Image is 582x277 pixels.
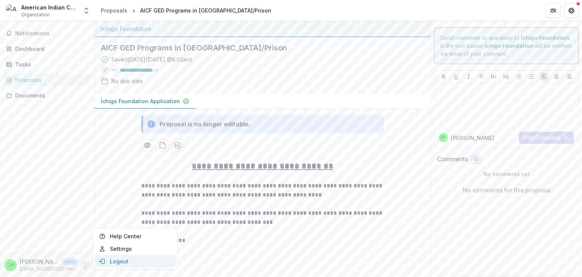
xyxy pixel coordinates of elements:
button: More [81,261,90,270]
button: Bold [439,72,448,81]
button: download-proposal [172,139,184,151]
button: Align Right [565,72,574,81]
div: Proposals [101,6,127,14]
button: Underline [452,72,461,81]
p: 85 % [111,68,117,73]
div: Saved [DATE] ( [DATE] @ 8:02am ) [111,55,192,63]
nav: breadcrumb [98,5,274,16]
div: Send comments or questions to in the box below. will be notified via email of your comment. [434,27,579,64]
a: Documents [3,89,91,102]
h2: AICF GED Programs in [GEOGRAPHIC_DATA]/Prison [101,43,412,52]
a: Proposals [3,74,91,86]
div: Tasks [15,60,85,68]
button: download-proposal [156,139,169,151]
img: American Indian College Fund [6,5,18,17]
button: Align Center [552,72,561,81]
p: [PERSON_NAME] [20,258,59,266]
button: Ordered List [527,72,536,81]
button: Bullet List [515,72,524,81]
button: Align Left [540,72,549,81]
strong: Ichigo Foundation [521,35,569,41]
button: Strike [477,72,486,81]
button: Get Help [564,3,579,18]
div: Ichigo Foundation [101,24,424,33]
button: Partners [546,3,561,18]
p: No comments for this proposal [463,186,551,195]
button: Heading 2 [502,72,511,81]
div: Daniel Khouri [8,263,14,268]
a: Tasks [3,58,91,71]
p: Ichigo Foundation Application [101,97,180,105]
p: [EMAIL_ADDRESS][DOMAIN_NAME] [20,266,78,272]
div: American Indian College Fund [21,3,78,11]
button: Italicize [464,72,473,81]
button: Open entity switcher [81,3,92,18]
a: Proposals [98,5,130,16]
p: No comments yet [437,170,576,178]
button: Heading 1 [489,72,498,81]
button: Preview dfc59e9a-12aa-464d-9b32-e8bfd97f74c0-0.pdf [141,139,153,151]
h2: Comments [437,156,468,163]
div: No due date [111,77,143,85]
p: [PERSON_NAME] [451,134,494,142]
p: User [62,258,78,265]
button: Add Comment [519,132,574,144]
strong: Ichigo Foundation [485,42,533,49]
div: Documents [15,91,85,99]
div: Dashboard [15,45,85,53]
div: Proposal is no longer editable. [160,120,250,129]
a: Dashboard [3,42,91,55]
div: Daniel Khouri [441,136,446,140]
span: Notifications [15,30,88,37]
div: Proposals [15,76,85,84]
span: Organization [21,11,50,18]
button: Notifications [3,27,91,39]
div: AICF GED Programs in [GEOGRAPHIC_DATA]/Prison [140,6,271,14]
span: 0 [474,156,478,163]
